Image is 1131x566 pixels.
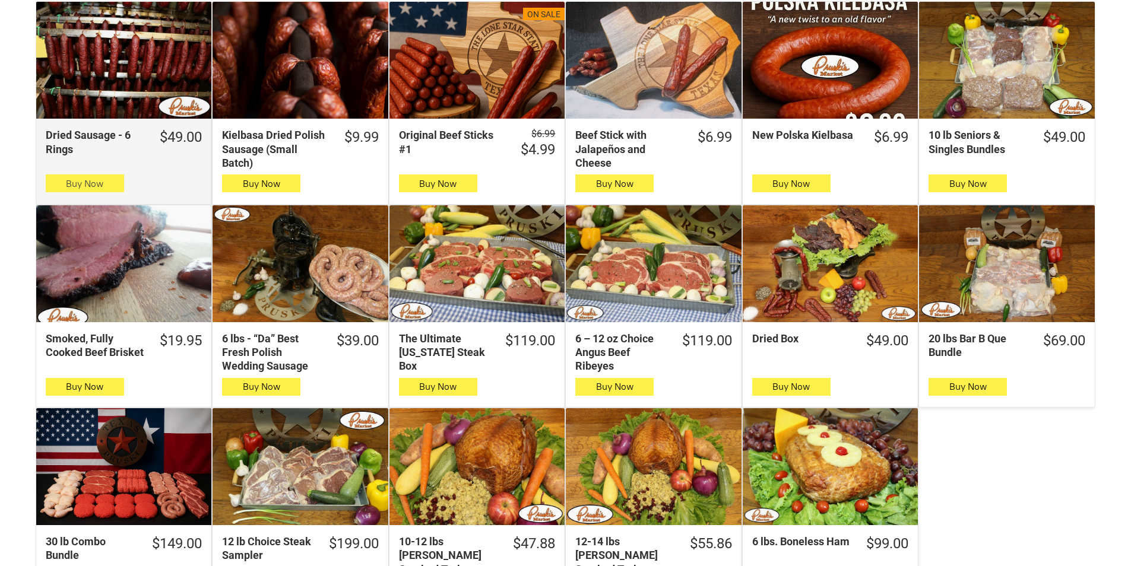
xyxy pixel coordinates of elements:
span: Buy Now [772,178,810,189]
span: Buy Now [66,178,103,189]
div: $119.00 [682,332,732,350]
a: $49.00Dried Box [743,332,918,350]
a: 12-14 lbs Pruski&#39;s Smoked Turkeys [566,408,741,525]
div: 6 – 12 oz Choice Angus Beef Ribeyes [575,332,666,373]
div: Beef Stick with Jalapeños and Cheese [575,128,682,170]
a: $6.99 $4.99Original Beef Sticks #1 [389,128,565,159]
div: Dried Box [752,332,851,345]
div: 6 lbs. Boneless Ham [752,535,851,548]
a: 20 lbs Bar B Que Bundle [919,205,1094,322]
a: Smoked, Fully Cooked Beef Brisket [36,205,211,322]
div: 30 lb Combo Bundle [46,535,137,562]
button: Buy Now [752,378,831,396]
button: Buy Now [929,378,1007,396]
div: Kielbasa Dried Polish Sausage (Small Batch) [222,128,328,170]
a: $9.99Kielbasa Dried Polish Sausage (Small Batch) [213,128,388,170]
div: Smoked, Fully Cooked Beef Brisket [46,332,144,360]
div: $19.95 [160,332,202,350]
a: $119.00The Ultimate [US_STATE] Steak Box [389,332,565,373]
a: Dried Sausage - 6 Rings [36,2,211,119]
a: $6.99Beef Stick with Jalapeños and Cheese [566,128,741,170]
a: 6 – 12 oz Choice Angus Beef Ribeyes [566,205,741,322]
span: Buy Now [419,178,457,189]
span: Buy Now [949,381,987,392]
a: 10 lb Seniors &amp; Singles Bundles [919,2,1094,119]
div: $199.00 [329,535,379,553]
a: On SaleOriginal Beef Sticks #1 [389,2,565,119]
button: Buy Now [399,378,477,396]
button: Buy Now [399,174,477,192]
div: $49.00 [866,332,908,350]
a: 6 lbs. Boneless Ham [743,408,918,525]
a: $199.0012 lb Choice Steak Sampler [213,535,388,562]
a: $119.006 – 12 oz Choice Angus Beef Ribeyes [566,332,741,373]
span: Buy Now [66,381,103,392]
button: Buy Now [222,174,300,192]
s: $6.99 [531,128,555,139]
span: Buy Now [419,381,457,392]
a: 6 lbs - “Da” Best Fresh Polish Wedding Sausage [213,205,388,322]
button: Buy Now [222,378,300,396]
a: Kielbasa Dried Polish Sausage (Small Batch) [213,2,388,119]
button: Buy Now [929,174,1007,192]
div: $55.86 [690,535,732,553]
a: The Ultimate Texas Steak Box [389,205,565,322]
a: New Polska Kielbasa [743,2,918,119]
div: New Polska Kielbasa [752,128,858,142]
div: $99.00 [866,535,908,553]
div: $6.99 [698,128,732,147]
div: $6.99 [874,128,908,147]
div: 20 lbs Bar B Que Bundle [929,332,1027,360]
a: 12 lb Choice Steak Sampler [213,408,388,525]
a: $149.0030 lb Combo Bundle [36,535,211,562]
a: $39.006 lbs - “Da” Best Fresh Polish Wedding Sausage [213,332,388,373]
div: $49.00 [1043,128,1085,147]
a: Dried Box [743,205,918,322]
div: The Ultimate [US_STATE] Steak Box [399,332,490,373]
div: On Sale [527,9,560,21]
a: $69.0020 lbs Bar B Que Bundle [919,332,1094,360]
span: Buy Now [243,381,280,392]
div: $119.00 [505,332,555,350]
a: $49.00Dried Sausage - 6 Rings [36,128,211,156]
div: $49.00 [160,128,202,147]
span: Buy Now [596,381,633,392]
a: $6.99New Polska Kielbasa [743,128,918,147]
div: $149.00 [152,535,202,553]
span: Buy Now [243,178,280,189]
div: 6 lbs - “Da” Best Fresh Polish Wedding Sausage [222,332,321,373]
a: Beef Stick with Jalapeños and Cheese [566,2,741,119]
button: Buy Now [575,174,654,192]
a: 10-12 lbs Pruski&#39;s Smoked Turkeys [389,408,565,525]
a: 30 lb Combo Bundle [36,408,211,525]
a: $19.95Smoked, Fully Cooked Beef Brisket [36,332,211,360]
a: $49.0010 lb Seniors & Singles Bundles [919,128,1094,156]
button: Buy Now [575,378,654,396]
div: $47.88 [513,535,555,553]
button: Buy Now [46,378,124,396]
div: $4.99 [521,141,555,159]
span: Buy Now [596,178,633,189]
div: $39.00 [337,332,379,350]
div: Dried Sausage - 6 Rings [46,128,144,156]
a: $99.006 lbs. Boneless Ham [743,535,918,553]
div: $69.00 [1043,332,1085,350]
div: $9.99 [344,128,379,147]
span: Buy Now [772,381,810,392]
div: Original Beef Sticks #1 [399,128,505,156]
div: 12 lb Choice Steak Sampler [222,535,313,562]
button: Buy Now [46,174,124,192]
button: Buy Now [752,174,831,192]
span: Buy Now [949,178,987,189]
div: 10 lb Seniors & Singles Bundles [929,128,1027,156]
